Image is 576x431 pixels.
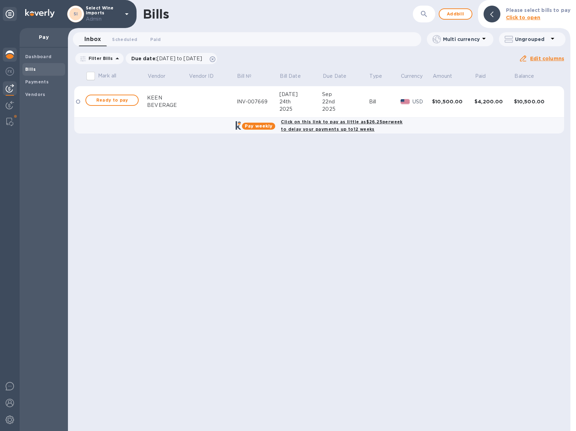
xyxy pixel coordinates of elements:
[143,7,169,21] h1: Bills
[157,56,202,61] span: [DATE] to [DATE]
[6,67,14,76] img: Foreign exchange
[126,53,217,64] div: Due date:[DATE] to [DATE]
[506,15,541,20] b: Click to open
[131,55,206,62] p: Due date :
[147,94,188,102] div: KEEN
[148,73,175,80] span: Vendor
[85,95,139,106] button: Ready to pay
[279,98,322,105] div: 24th
[369,73,382,80] p: Type
[432,98,474,105] div: $10,500.00
[86,15,121,23] p: Admin
[323,73,346,80] p: Due Date
[514,98,556,105] div: $10,500.00
[322,105,369,113] div: 2025
[515,36,548,43] p: Ungrouped
[475,73,486,80] p: Paid
[401,99,410,104] img: USD
[25,67,36,72] b: Bills
[86,55,113,61] p: Filter Bills
[412,98,432,105] p: USD
[279,105,322,113] div: 2025
[3,7,17,21] div: Unpin categories
[280,73,300,80] p: Bill Date
[401,73,423,80] p: Currency
[25,9,55,18] img: Logo
[323,73,355,80] span: Due Date
[443,36,480,43] p: Multi currency
[189,73,223,80] span: Vendor ID
[237,98,279,105] div: INV-007669
[433,73,462,80] span: Amount
[433,73,452,80] p: Amount
[25,79,49,84] b: Payments
[322,98,369,105] div: 22nd
[369,98,401,105] div: Bill
[112,36,137,43] span: Scheduled
[445,10,466,18] span: Add bill
[245,123,272,129] b: Pay weekly
[147,102,188,109] div: BEVERAGE
[530,56,564,61] u: Edit columns
[439,8,472,20] button: Addbill
[474,98,514,105] div: $4,200.00
[84,34,101,44] span: Inbox
[475,73,495,80] span: Paid
[322,91,369,98] div: Sep
[514,73,543,80] span: Balance
[369,73,391,80] span: Type
[148,73,166,80] p: Vendor
[514,73,534,80] p: Balance
[189,73,214,80] p: Vendor ID
[237,73,261,80] span: Bill №
[279,91,322,98] div: [DATE]
[92,96,132,104] span: Ready to pay
[237,73,251,80] p: Bill №
[74,11,78,16] b: SI
[150,36,161,43] span: Paid
[281,119,402,132] b: Click on this link to pay as little as $26.25 per week to delay your payments up to 12 weeks
[98,72,116,80] p: Mark all
[25,92,46,97] b: Vendors
[506,7,570,13] b: Please select bills to pay
[86,6,121,23] p: Select Wine Imports
[25,34,62,41] p: Pay
[280,73,310,80] span: Bill Date
[25,54,52,59] b: Dashboard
